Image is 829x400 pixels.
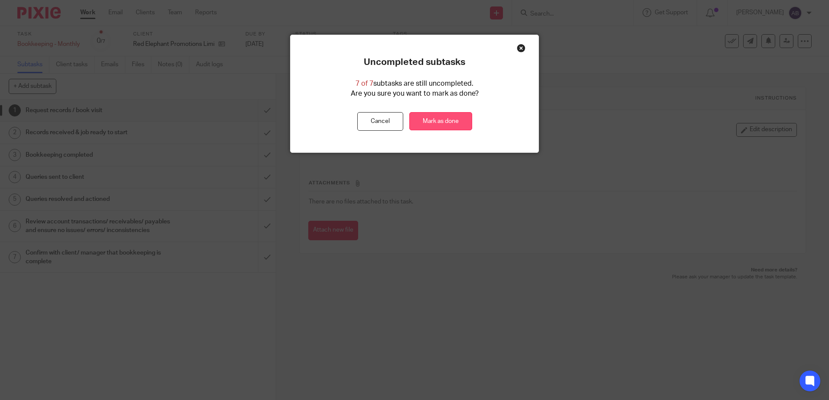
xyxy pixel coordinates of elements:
[364,57,465,68] p: Uncompleted subtasks
[409,112,472,131] a: Mark as done
[357,112,403,131] button: Cancel
[356,80,373,87] span: 7 of 7
[356,79,473,89] p: subtasks are still uncompleted.
[517,44,525,52] div: Close this dialog window
[351,89,479,99] p: Are you sure you want to mark as done?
